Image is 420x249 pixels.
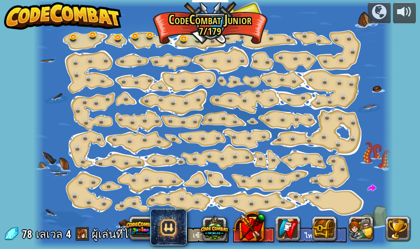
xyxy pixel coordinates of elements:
[4,2,121,30] img: CodeCombat - Learn how to code by playing a game
[36,227,63,242] span: เลเวล
[393,2,416,24] button: ปรับระดับเสียง
[92,227,183,241] span: ผู้เล่นที่ไม่ระบุตัวตน
[194,26,202,38] img: level-banner-started.png
[368,2,391,24] button: แคมเปญ
[66,227,71,241] span: 4
[22,227,35,241] span: 78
